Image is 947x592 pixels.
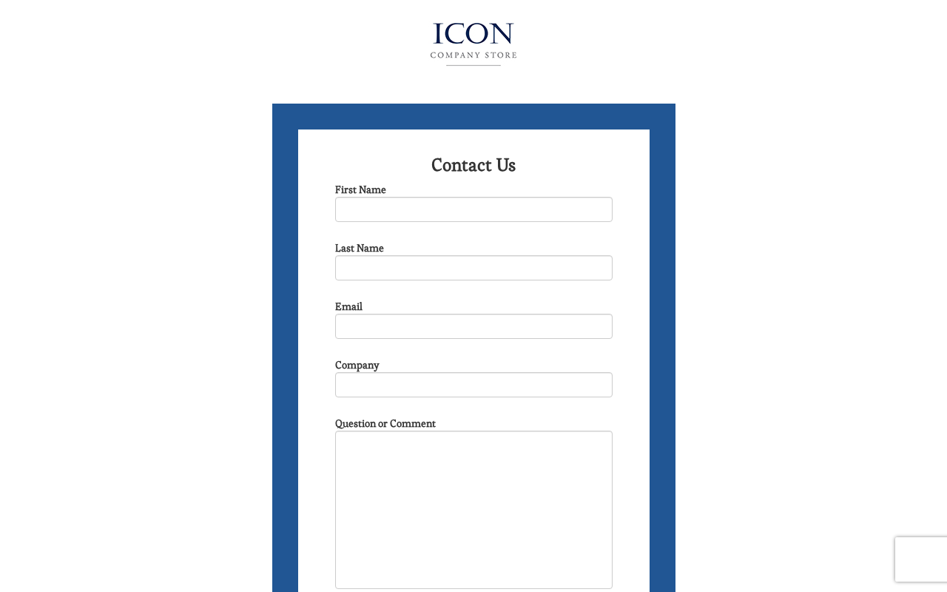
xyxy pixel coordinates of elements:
[335,416,436,431] label: Question or Comment
[335,357,380,372] label: Company
[335,182,386,197] label: First Name
[335,299,363,314] label: Email
[335,155,613,175] h2: Contact Us
[335,240,384,255] label: Last Name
